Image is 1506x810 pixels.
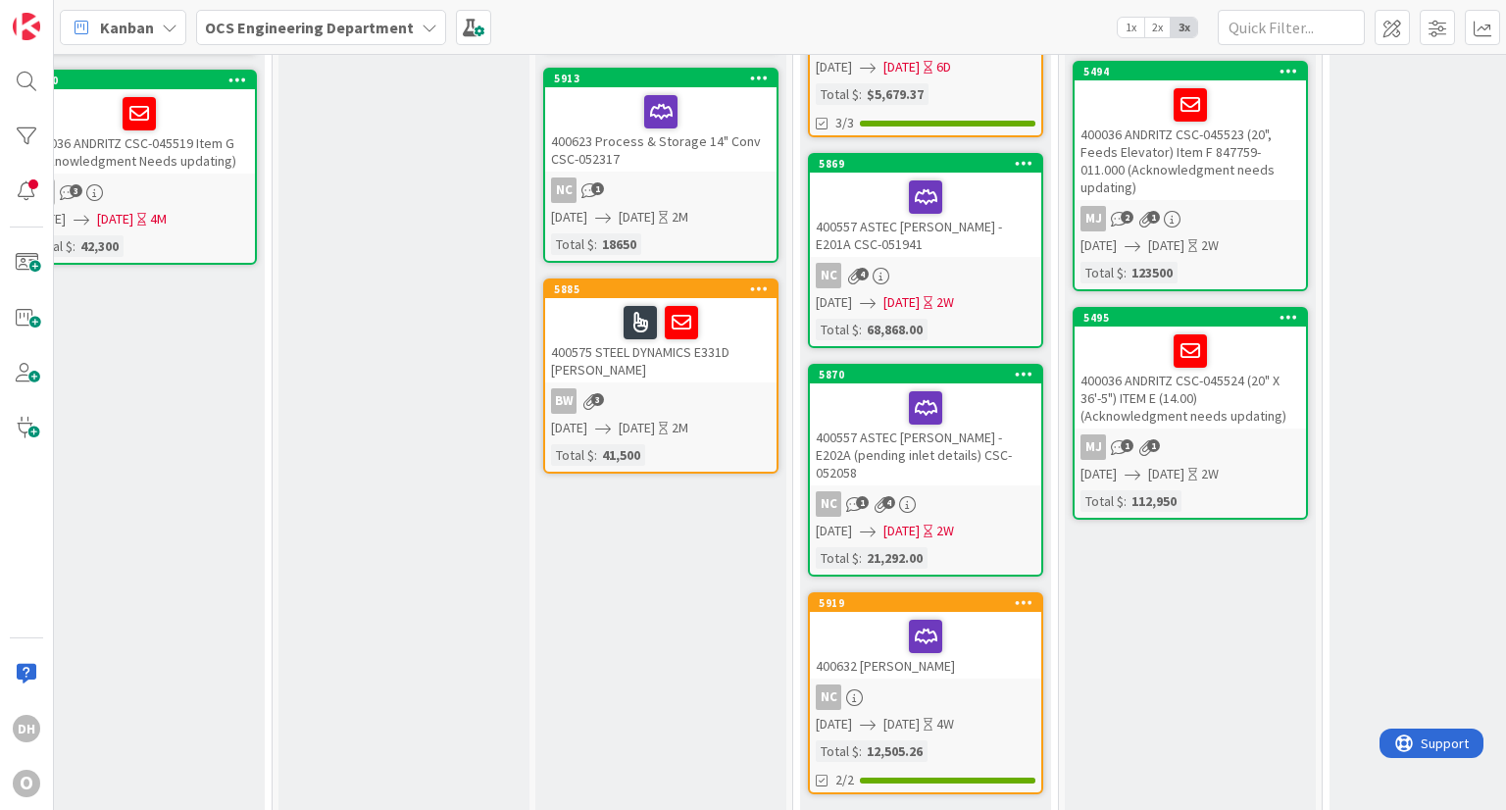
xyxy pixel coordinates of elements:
div: Total $ [1080,262,1124,283]
input: Quick Filter... [1218,10,1365,45]
div: Total $ [816,319,859,340]
div: 400632 [PERSON_NAME] [810,612,1041,679]
div: Total $ [551,444,594,466]
span: 1x [1118,18,1144,37]
div: 5913 [545,70,777,87]
div: 41,500 [597,444,645,466]
div: 5919400632 [PERSON_NAME] [810,594,1041,679]
div: 5913 [554,72,777,85]
b: OCS Engineering Department [205,18,414,37]
span: : [859,547,862,569]
div: 5869 [819,157,1041,171]
div: MJ [1075,434,1306,460]
div: 2M [672,207,688,228]
div: 5490 [32,74,255,87]
div: NC [816,684,841,710]
div: MJ [24,179,255,205]
a: 5913400623 Process & Storage 14" Conv CSC-052317NC[DATE][DATE]2MTotal $:18650 [543,68,778,263]
a: 5870400557 ASTEC [PERSON_NAME] - E202A (pending inlet details) CSC-052058NC[DATE][DATE]2WTotal $:... [808,364,1043,577]
div: 2M [672,418,688,438]
div: 400036 ANDRITZ CSC-045523 (20", Feeds Elevator) Item F 847759-011.000 (Acknowledgment needs updat... [1075,80,1306,200]
span: 3/3 [835,113,854,133]
div: 5913400623 Process & Storage 14" Conv CSC-052317 [545,70,777,172]
span: 1 [1121,439,1133,452]
div: 5495400036 ANDRITZ CSC-045524 (20" X 36'-5") ITEM E (14.00) (Acknowledgment needs updating) [1075,309,1306,429]
span: 2x [1144,18,1171,37]
span: 1 [1147,439,1160,452]
div: 400036 ANDRITZ CSC-045519 Item G (Acknowledgment Needs updating) [24,89,255,174]
div: 42,300 [75,235,124,257]
span: : [859,319,862,340]
div: 5495 [1083,311,1306,325]
div: BW [545,388,777,414]
span: Kanban [100,16,154,39]
div: 5490 [24,72,255,89]
div: 68,868.00 [862,319,928,340]
div: 2W [1201,235,1219,256]
span: 4 [882,496,895,509]
span: : [594,233,597,255]
div: 6D [936,57,951,77]
span: [DATE] [551,207,587,228]
div: NC [545,177,777,203]
div: 400557 ASTEC [PERSON_NAME] - E201A CSC-051941 [810,173,1041,257]
div: Total $ [816,740,859,762]
div: 5494 [1075,63,1306,80]
span: [DATE] [1080,464,1117,484]
div: 5885 [554,282,777,296]
div: 5885400575 STEEL DYNAMICS E331D [PERSON_NAME] [545,280,777,382]
div: 5919 [810,594,1041,612]
span: : [1124,262,1127,283]
span: [DATE] [816,292,852,313]
div: BW [551,388,577,414]
a: 5869400557 ASTEC [PERSON_NAME] - E201A CSC-051941NC[DATE][DATE]2WTotal $:68,868.00 [808,153,1043,348]
span: Support [41,3,89,26]
span: [DATE] [97,209,133,229]
div: 400557 ASTEC [PERSON_NAME] - E202A (pending inlet details) CSC-052058 [810,383,1041,485]
a: 5885400575 STEEL DYNAMICS E331D [PERSON_NAME]BW[DATE][DATE]2MTotal $:41,500 [543,278,778,474]
span: [DATE] [883,57,920,77]
div: 112,950 [1127,490,1181,512]
div: NC [810,263,1041,288]
div: 12,505.26 [862,740,928,762]
div: 18650 [597,233,641,255]
div: DH [13,715,40,742]
span: [DATE] [1080,235,1117,256]
div: MJ [1075,206,1306,231]
div: 5919 [819,596,1041,610]
span: [DATE] [883,714,920,734]
div: O [13,770,40,797]
a: 5490400036 ANDRITZ CSC-045519 Item G (Acknowledgment Needs updating)MJ[DATE][DATE]4MTotal $:42,300 [22,70,257,265]
div: 5490400036 ANDRITZ CSC-045519 Item G (Acknowledgment Needs updating) [24,72,255,174]
a: 5494400036 ANDRITZ CSC-045523 (20", Feeds Elevator) Item F 847759-011.000 (Acknowledgment needs u... [1073,61,1308,291]
span: [DATE] [816,57,852,77]
div: 5494 [1083,65,1306,78]
div: 21,292.00 [862,547,928,569]
div: 5870 [819,368,1041,381]
span: 2/2 [835,770,854,790]
span: [DATE] [883,521,920,541]
div: MJ [1080,206,1106,231]
span: [DATE] [551,418,587,438]
div: Total $ [816,83,859,105]
div: NC [816,491,841,517]
div: 4W [936,714,954,734]
span: : [73,235,75,257]
span: : [859,740,862,762]
div: NC [810,684,1041,710]
span: [DATE] [619,207,655,228]
span: : [859,83,862,105]
div: NC [816,263,841,288]
span: [DATE] [816,521,852,541]
div: $5,679.37 [862,83,929,105]
div: NC [551,177,577,203]
div: 4M [150,209,167,229]
div: 400575 STEEL DYNAMICS E331D [PERSON_NAME] [545,298,777,382]
span: 3x [1171,18,1197,37]
div: 5869400557 ASTEC [PERSON_NAME] - E201A CSC-051941 [810,155,1041,257]
span: [DATE] [1148,464,1184,484]
img: Visit kanbanzone.com [13,13,40,40]
div: 5870400557 ASTEC [PERSON_NAME] - E202A (pending inlet details) CSC-052058 [810,366,1041,485]
div: Total $ [551,233,594,255]
span: 1 [1147,211,1160,224]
